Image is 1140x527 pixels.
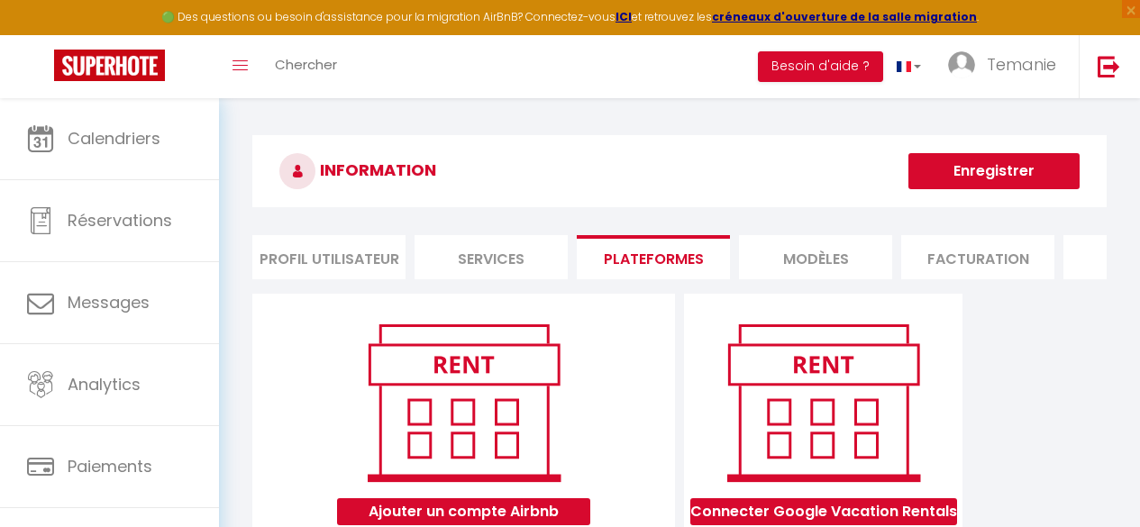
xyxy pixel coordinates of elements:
[349,316,579,489] img: rent.png
[708,316,938,489] img: rent.png
[948,51,975,78] img: ...
[908,153,1080,189] button: Enregistrer
[712,9,977,24] a: créneaux d'ouverture de la salle migration
[577,235,730,279] li: Plateformes
[54,50,165,81] img: Super Booking
[68,291,150,313] span: Messages
[758,51,883,82] button: Besoin d'aide ?
[275,55,337,74] span: Chercher
[616,9,632,24] a: ICI
[68,455,152,477] span: Paiements
[252,235,406,279] li: Profil Utilisateur
[1098,55,1120,77] img: logout
[68,209,172,232] span: Réservations
[68,373,141,395] span: Analytics
[337,498,590,525] button: Ajouter un compte Airbnb
[68,127,160,150] span: Calendriers
[901,235,1054,279] li: Facturation
[690,498,957,525] button: Connecter Google Vacation Rentals
[935,35,1079,98] a: ... Temanie
[415,235,568,279] li: Services
[739,235,892,279] li: MODÈLES
[252,135,1107,207] h3: INFORMATION
[987,53,1056,76] span: Temanie
[261,35,351,98] a: Chercher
